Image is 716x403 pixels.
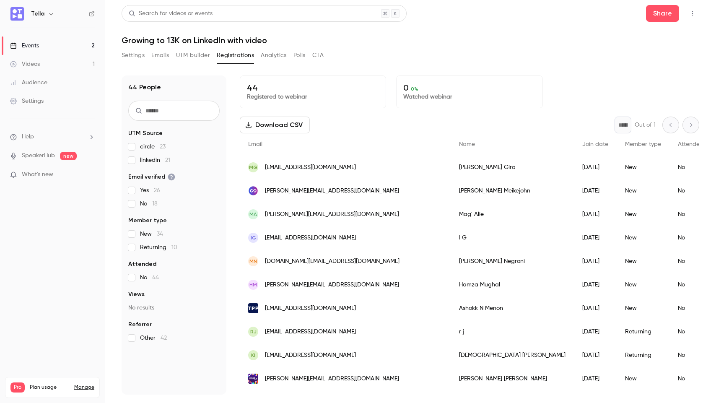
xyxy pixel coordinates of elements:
[669,296,712,320] div: No
[451,250,574,273] div: [PERSON_NAME] Negroni
[140,273,159,282] span: No
[128,320,152,329] span: Referrer
[635,121,656,129] p: Out of 1
[22,151,55,160] a: SpeakerHub
[617,250,669,273] div: New
[669,343,712,367] div: No
[152,275,159,281] span: 44
[459,141,475,147] span: Name
[293,49,306,62] button: Polls
[128,129,220,342] section: facet-groups
[617,179,669,203] div: New
[248,303,258,313] img: tpp-agile.com
[140,334,167,342] span: Other
[451,273,574,296] div: Hamza Mughal
[574,367,617,390] div: [DATE]
[122,49,145,62] button: Settings
[10,60,40,68] div: Videos
[154,187,160,193] span: 26
[265,328,356,336] span: [EMAIL_ADDRESS][DOMAIN_NAME]
[10,382,25,393] span: Pro
[451,156,574,179] div: [PERSON_NAME] Gira
[249,164,257,171] span: MG
[669,273,712,296] div: No
[265,374,399,383] span: [PERSON_NAME][EMAIL_ADDRESS][DOMAIN_NAME]
[265,187,399,195] span: [PERSON_NAME][EMAIL_ADDRESS][DOMAIN_NAME]
[22,133,34,141] span: Help
[128,173,175,181] span: Email verified
[617,156,669,179] div: New
[161,335,167,341] span: 42
[617,203,669,226] div: New
[128,216,167,225] span: Member type
[10,133,95,141] li: help-dropdown-opener
[10,42,39,50] div: Events
[85,171,95,179] iframe: Noticeable Trigger
[574,203,617,226] div: [DATE]
[128,82,161,92] h1: 44 People
[31,10,44,18] h6: Tella
[176,49,210,62] button: UTM builder
[157,231,163,237] span: 34
[678,141,703,147] span: Attended
[249,211,257,218] span: MA
[165,157,170,163] span: 21
[669,226,712,250] div: No
[250,328,257,335] span: rj
[251,234,256,242] span: IG
[451,203,574,226] div: Mag' Alie
[140,156,170,164] span: linkedin
[140,186,160,195] span: Yes
[140,143,166,151] span: circle
[261,49,287,62] button: Analytics
[217,49,254,62] button: Registrations
[265,351,356,360] span: [EMAIL_ADDRESS][DOMAIN_NAME]
[265,257,400,266] span: [DOMAIN_NAME][EMAIL_ADDRESS][DOMAIN_NAME]
[160,144,166,150] span: 23
[128,129,163,138] span: UTM Source
[451,343,574,367] div: [DEMOGRAPHIC_DATA] [PERSON_NAME]
[451,367,574,390] div: [PERSON_NAME] [PERSON_NAME]
[617,296,669,320] div: New
[617,320,669,343] div: Returning
[574,226,617,250] div: [DATE]
[625,141,661,147] span: Member type
[247,83,379,93] p: 44
[265,304,356,313] span: [EMAIL_ADDRESS][DOMAIN_NAME]
[128,304,220,312] p: No results
[265,234,356,242] span: [EMAIL_ADDRESS][DOMAIN_NAME]
[403,93,535,101] p: Watched webinar
[451,226,574,250] div: I G
[669,179,712,203] div: No
[669,203,712,226] div: No
[240,117,310,133] button: Download CSV
[582,141,608,147] span: Join date
[403,83,535,93] p: 0
[152,201,158,207] span: 18
[646,5,679,22] button: Share
[265,210,399,219] span: [PERSON_NAME][EMAIL_ADDRESS][DOMAIN_NAME]
[411,86,418,92] span: 0 %
[248,186,258,196] img: rebuyengine.com
[574,179,617,203] div: [DATE]
[129,9,213,18] div: Search for videos or events
[574,343,617,367] div: [DATE]
[140,200,158,208] span: No
[10,97,44,105] div: Settings
[617,343,669,367] div: Returning
[249,257,257,265] span: MN
[249,281,257,289] span: HM
[312,49,324,62] button: CTA
[617,226,669,250] div: New
[10,7,24,21] img: Tella
[30,384,69,391] span: Plan usage
[248,141,262,147] span: Email
[617,273,669,296] div: New
[574,156,617,179] div: [DATE]
[265,281,399,289] span: [PERSON_NAME][EMAIL_ADDRESS][DOMAIN_NAME]
[617,367,669,390] div: New
[122,35,699,45] h1: Growing to 13K on LinkedIn with video
[451,320,574,343] div: r j
[248,374,258,384] img: crewting.com
[669,320,712,343] div: No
